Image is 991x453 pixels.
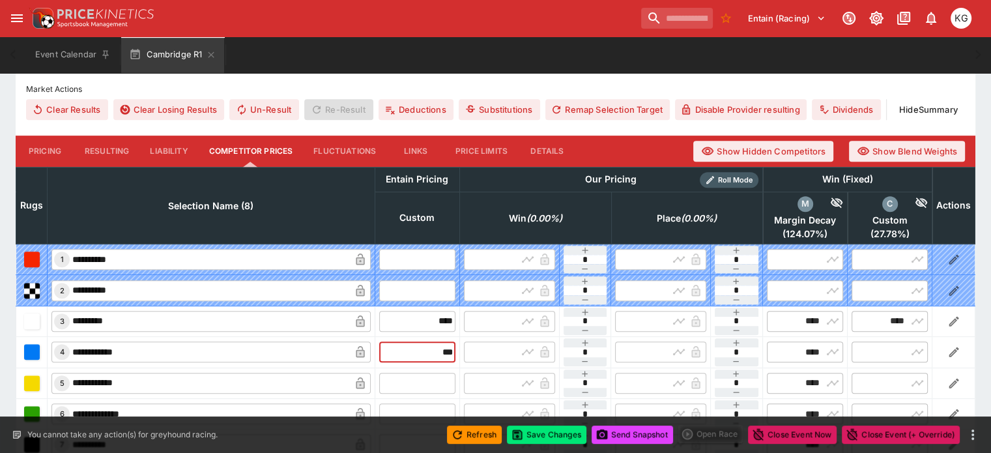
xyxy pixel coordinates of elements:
[740,8,833,29] button: Select Tenant
[113,99,224,120] button: Clear Losing Results
[849,141,965,162] button: Show Blend Weights
[303,136,386,167] button: Fluctuations
[837,7,861,30] button: Connected to PK
[27,429,218,441] p: You cannot take any action(s) for greyhound racing.
[5,7,29,30] button: open drawer
[74,136,139,167] button: Resulting
[545,99,670,120] button: Remap Selection Target
[445,136,518,167] button: Price Limits
[57,379,67,388] span: 5
[700,172,758,188] div: Show/hide Price Roll mode configuration.
[763,167,932,192] th: Win (Fixed)
[767,214,843,226] span: Margin Decay
[641,8,713,29] input: search
[29,5,55,31] img: PriceKinetics Logo
[57,22,128,27] img: Sportsbook Management
[748,426,837,444] button: Close Event Now
[386,136,445,167] button: Links
[379,99,453,120] button: Deductions
[678,425,743,443] div: split button
[139,136,198,167] button: Liability
[16,167,48,244] th: Rugs
[812,99,880,120] button: Dividends
[580,171,642,188] div: Our Pricing
[495,211,577,226] span: Win(0.00%)
[892,99,965,120] button: HideSummary
[447,426,502,444] button: Refresh
[27,37,119,73] button: Event Calendar
[947,4,975,33] button: Kevin Gutschlag
[526,211,562,226] em: ( 0.00 %)
[882,196,898,212] div: custom
[57,409,67,418] span: 6
[852,228,928,240] span: ( 27.78 %)
[459,99,540,120] button: Substitutions
[693,141,833,162] button: Show Hidden Competitors
[304,99,373,120] span: Re-Result
[852,214,928,226] span: Custom
[675,99,807,120] button: Disable Provider resulting
[892,7,915,30] button: Documentation
[57,317,67,326] span: 3
[813,196,844,212] div: Hide Competitor
[57,347,67,357] span: 4
[932,167,975,244] th: Actions
[642,211,731,226] span: Place(0.00%)
[919,7,943,30] button: Notifications
[715,8,736,29] button: No Bookmarks
[767,228,843,240] span: ( 124.07 %)
[965,427,981,443] button: more
[375,192,459,244] th: Custom
[842,426,960,444] button: Close Event (+ Override)
[121,37,224,73] button: Cambridge R1
[57,9,154,19] img: PriceKinetics
[518,136,577,167] button: Details
[681,211,717,226] em: ( 0.00 %)
[26,99,108,120] button: Clear Results
[507,426,586,444] button: Save Changes
[865,7,888,30] button: Toggle light/dark mode
[58,255,66,264] span: 1
[592,426,673,444] button: Send Snapshot
[16,136,74,167] button: Pricing
[229,99,299,120] button: Un-Result
[797,196,813,212] div: margin_decay
[375,167,459,192] th: Entain Pricing
[199,136,304,167] button: Competitor Prices
[898,196,928,212] div: Hide Competitor
[26,80,965,99] label: Market Actions
[154,198,268,214] span: Selection Name (8)
[713,175,758,186] span: Roll Mode
[57,286,67,295] span: 2
[951,8,971,29] div: Kevin Gutschlag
